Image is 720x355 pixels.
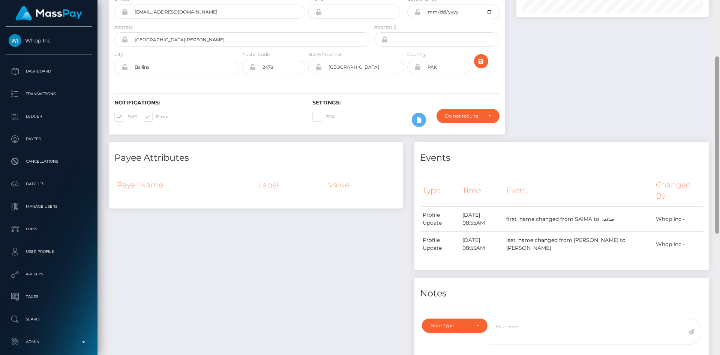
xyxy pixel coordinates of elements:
h4: Payee Attributes [114,151,397,165]
a: Links [6,220,92,239]
td: Whop Inc - [653,232,703,257]
label: 2FA [312,112,334,122]
a: Transactions [6,85,92,103]
th: Type [420,175,460,207]
th: Value [326,175,397,195]
a: Taxes [6,287,92,306]
a: User Profile [6,242,92,261]
p: API Keys [9,269,89,280]
h6: Settings: [312,100,499,106]
a: Manage Users [6,197,92,216]
img: MassPay Logo [15,6,82,21]
td: first_name changed from SAIMA to صائمہ [504,207,654,232]
a: Payees [6,130,92,148]
td: Profile Update [420,232,460,257]
a: Cancellations [6,152,92,171]
span: Whop Inc [6,37,92,44]
h4: Events [420,151,703,165]
label: Postal Code [242,51,270,58]
th: Payer Name [114,175,255,195]
h6: Notifications: [114,100,301,106]
label: E-mail [143,112,171,122]
label: Country [407,51,426,58]
h4: Notes [420,287,703,300]
td: Whop Inc - [653,207,703,232]
a: Ledger [6,107,92,126]
a: Dashboard [6,62,92,81]
label: Address 2 [374,24,396,30]
p: Search [9,314,89,325]
p: Taxes [9,291,89,302]
th: Label [255,175,326,195]
p: Payees [9,133,89,145]
th: Time [460,175,503,207]
p: Manage Users [9,201,89,212]
label: State/Province [308,51,342,58]
div: Note Type [430,323,470,329]
a: API Keys [6,265,92,284]
label: Address [114,24,133,30]
a: Batches [6,175,92,193]
th: Changed By [653,175,703,207]
td: last_name changed from [PERSON_NAME] to [PERSON_NAME] [504,232,654,257]
p: Batches [9,178,89,190]
p: Admin [9,336,89,347]
button: Note Type [422,319,487,333]
div: Do not require [445,113,482,119]
p: Ledger [9,111,89,122]
label: City [114,51,123,58]
p: Transactions [9,88,89,100]
a: Search [6,310,92,329]
p: User Profile [9,246,89,257]
a: Admin [6,332,92,351]
td: Profile Update [420,207,460,232]
p: Links [9,224,89,235]
img: Whop Inc [9,34,21,47]
label: SMS [114,112,137,122]
td: [DATE] 08:55AM [460,207,503,232]
p: Dashboard [9,66,89,77]
th: Event [504,175,654,207]
td: [DATE] 08:55AM [460,232,503,257]
button: Do not require [436,109,499,123]
p: Cancellations [9,156,89,167]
